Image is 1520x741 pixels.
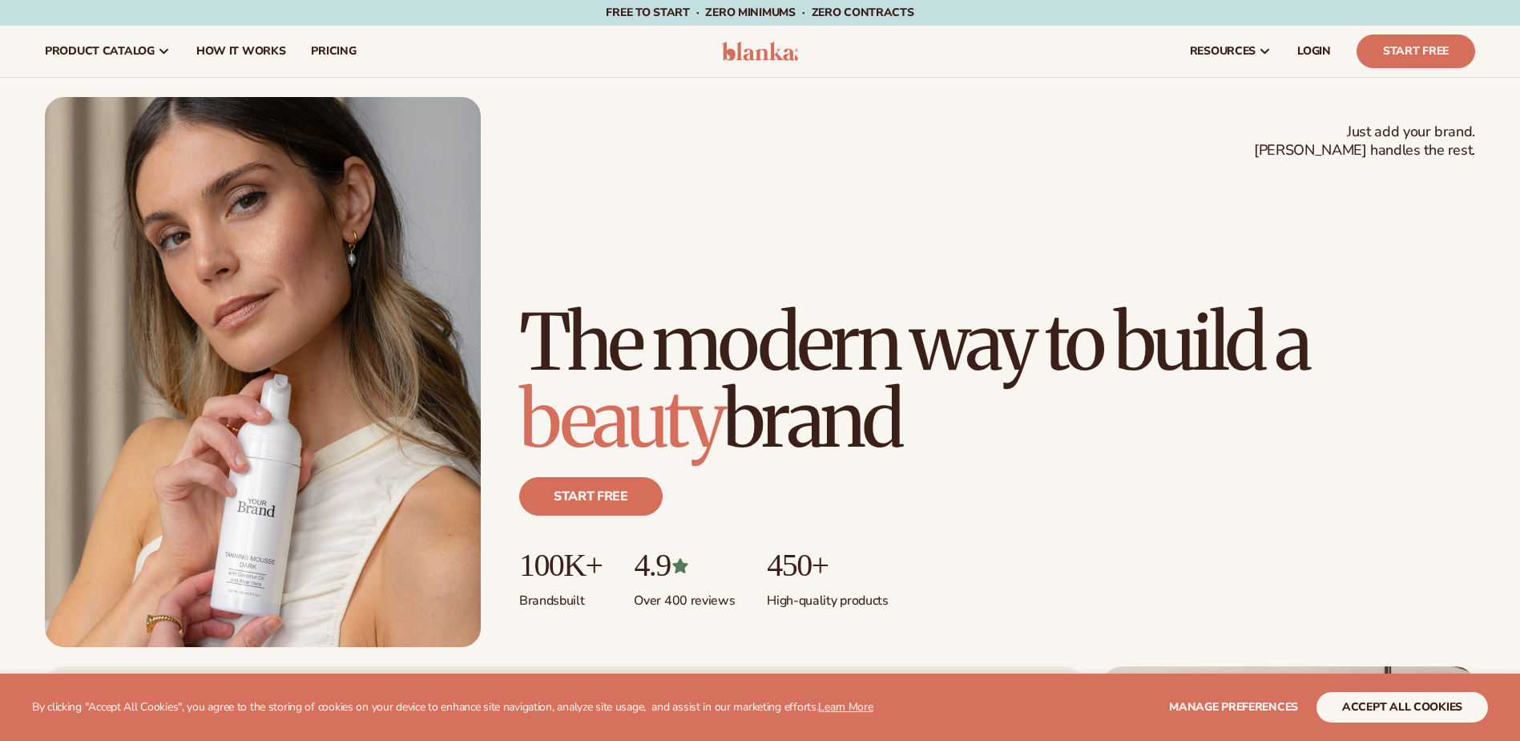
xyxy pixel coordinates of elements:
button: Manage preferences [1169,692,1298,723]
a: product catalog [32,26,183,77]
span: Free to start · ZERO minimums · ZERO contracts [606,5,913,20]
span: Just add your brand. [PERSON_NAME] handles the rest. [1254,123,1475,160]
a: How It Works [183,26,299,77]
span: Manage preferences [1169,699,1298,715]
p: 100K+ [519,548,602,583]
a: pricing [298,26,369,77]
span: pricing [311,45,356,58]
h1: The modern way to build a brand [519,304,1475,458]
span: LOGIN [1297,45,1331,58]
span: How It Works [196,45,286,58]
a: Start Free [1357,34,1475,68]
a: Start free [519,477,663,516]
p: Over 400 reviews [634,583,735,609]
p: Brands built [519,583,602,609]
p: 4.9 [634,548,735,583]
button: accept all cookies [1316,692,1488,723]
a: Learn More [818,699,873,715]
span: beauty [519,371,723,468]
p: High-quality products [767,583,888,609]
span: product catalog [45,45,155,58]
p: 450+ [767,548,888,583]
a: LOGIN [1284,26,1344,77]
img: logo [722,42,798,61]
p: By clicking "Accept All Cookies", you agree to the storing of cookies on your device to enhance s... [32,701,873,715]
a: resources [1177,26,1284,77]
span: resources [1190,45,1256,58]
img: Female holding tanning mousse. [45,97,481,647]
